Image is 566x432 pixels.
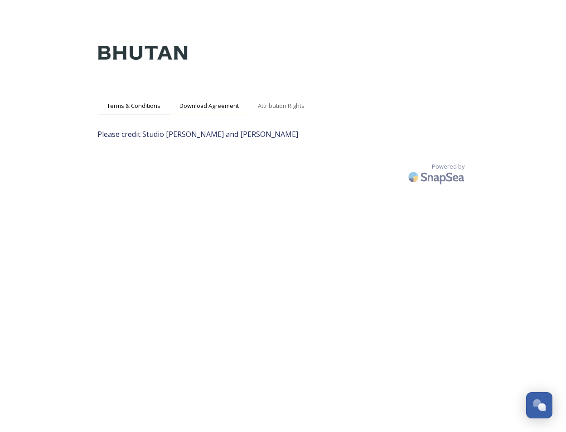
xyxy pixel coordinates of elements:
[97,129,469,140] span: Please credit Studio [PERSON_NAME] and [PERSON_NAME]
[258,102,305,110] span: Attribution Rights
[432,162,464,171] span: Powered by
[97,27,188,78] img: Kingdom-of-Bhutan-Logo.png
[107,102,160,110] span: Terms & Conditions
[526,392,552,418] button: Open Chat
[406,166,469,188] img: SnapSea Logo
[179,102,239,110] span: Download Agreement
